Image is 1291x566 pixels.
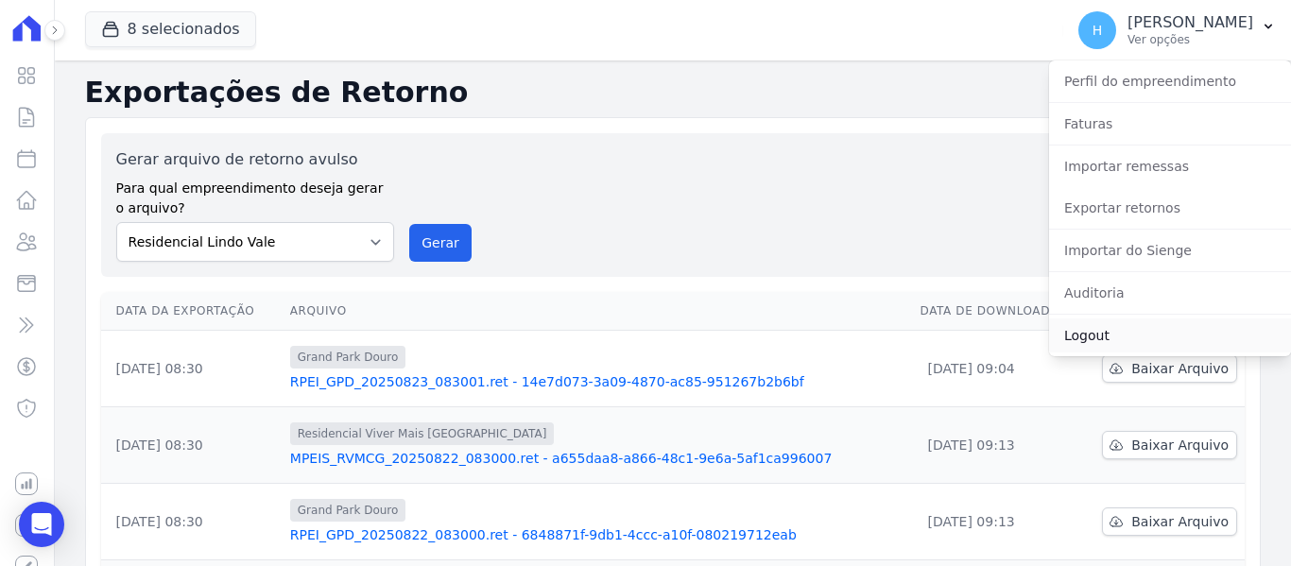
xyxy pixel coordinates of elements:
[1131,436,1229,455] span: Baixar Arquivo
[1093,24,1103,37] span: H
[101,407,283,484] td: [DATE] 08:30
[116,171,395,218] label: Para qual empreendimento deseja gerar o arquivo?
[1049,276,1291,310] a: Auditoria
[1049,191,1291,225] a: Exportar retornos
[290,449,905,468] a: MPEIS_RVMCG_20250822_083000.ret - a655daa8-a866-48c1-9e6a-5af1ca996007
[283,292,913,331] th: Arquivo
[1102,354,1237,383] a: Baixar Arquivo
[1049,107,1291,141] a: Faturas
[913,331,1076,407] td: [DATE] 09:04
[101,292,283,331] th: Data da Exportação
[290,499,406,522] span: Grand Park Douro
[1131,512,1229,531] span: Baixar Arquivo
[290,422,555,445] span: Residencial Viver Mais [GEOGRAPHIC_DATA]
[116,148,395,171] label: Gerar arquivo de retorno avulso
[409,224,472,262] button: Gerar
[1049,233,1291,267] a: Importar do Sienge
[85,11,256,47] button: 8 selecionados
[101,484,283,560] td: [DATE] 08:30
[913,292,1076,331] th: Data de Download
[85,76,1261,110] h2: Exportações de Retorno
[290,346,406,369] span: Grand Park Douro
[1102,431,1237,459] a: Baixar Arquivo
[1127,13,1253,32] p: [PERSON_NAME]
[1063,4,1291,57] button: H [PERSON_NAME] Ver opções
[1127,32,1253,47] p: Ver opções
[1049,149,1291,183] a: Importar remessas
[1102,507,1237,536] a: Baixar Arquivo
[1131,359,1229,378] span: Baixar Arquivo
[1049,64,1291,98] a: Perfil do empreendimento
[913,407,1076,484] td: [DATE] 09:13
[290,372,905,391] a: RPEI_GPD_20250823_083001.ret - 14e7d073-3a09-4870-ac85-951267b2b6bf
[913,484,1076,560] td: [DATE] 09:13
[290,525,905,544] a: RPEI_GPD_20250822_083000.ret - 6848871f-9db1-4ccc-a10f-080219712eab
[19,502,64,547] div: Open Intercom Messenger
[1049,318,1291,352] a: Logout
[101,331,283,407] td: [DATE] 08:30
